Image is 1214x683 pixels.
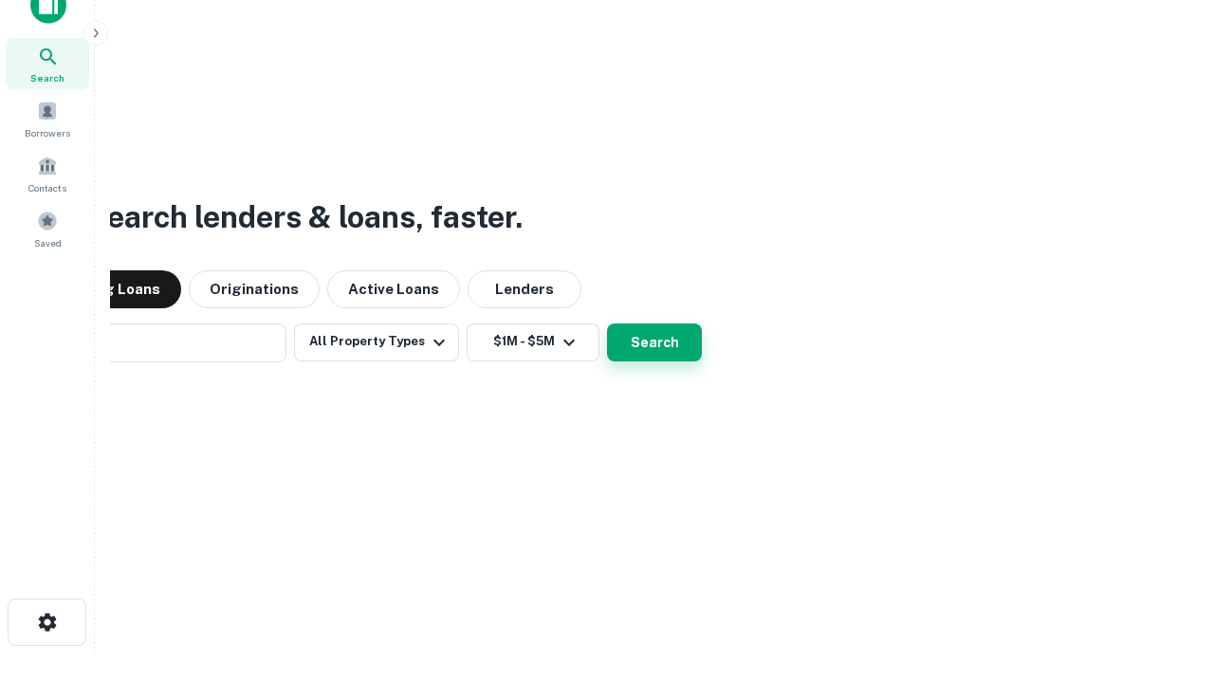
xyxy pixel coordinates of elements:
[86,194,523,240] h3: Search lenders & loans, faster.
[6,203,89,254] a: Saved
[607,323,702,361] button: Search
[34,235,62,250] span: Saved
[189,270,320,308] button: Originations
[327,270,460,308] button: Active Loans
[6,93,89,144] a: Borrowers
[467,323,599,361] button: $1M - $5M
[6,148,89,199] a: Contacts
[468,270,581,308] button: Lenders
[25,125,70,140] span: Borrowers
[294,323,459,361] button: All Property Types
[1119,531,1214,622] iframe: Chat Widget
[30,70,64,85] span: Search
[6,38,89,89] a: Search
[28,180,66,195] span: Contacts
